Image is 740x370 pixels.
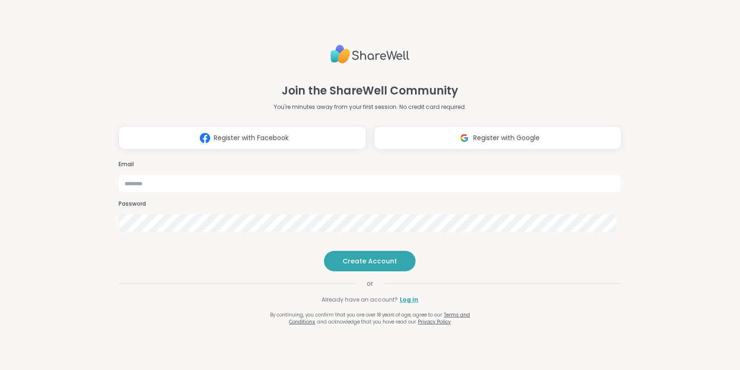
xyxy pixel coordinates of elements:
[356,279,384,288] span: or
[330,41,410,67] img: ShareWell Logo
[274,103,466,111] p: You're minutes away from your first session. No credit card required.
[196,129,214,147] img: ShareWell Logomark
[374,126,621,149] button: Register with Google
[317,318,416,325] span: and acknowledge that you have read our
[400,296,418,304] a: Log in
[289,311,470,325] a: Terms and Conditions
[214,133,289,143] span: Register with Facebook
[343,256,397,266] span: Create Account
[473,133,540,143] span: Register with Google
[119,126,366,149] button: Register with Facebook
[322,296,398,304] span: Already have an account?
[270,311,442,318] span: By continuing, you confirm that you are over 18 years of age, agree to our
[119,161,621,168] h3: Email
[456,129,473,147] img: ShareWell Logomark
[324,251,416,271] button: Create Account
[418,318,451,325] a: Privacy Policy
[282,82,458,99] h1: Join the ShareWell Community
[119,200,621,208] h3: Password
